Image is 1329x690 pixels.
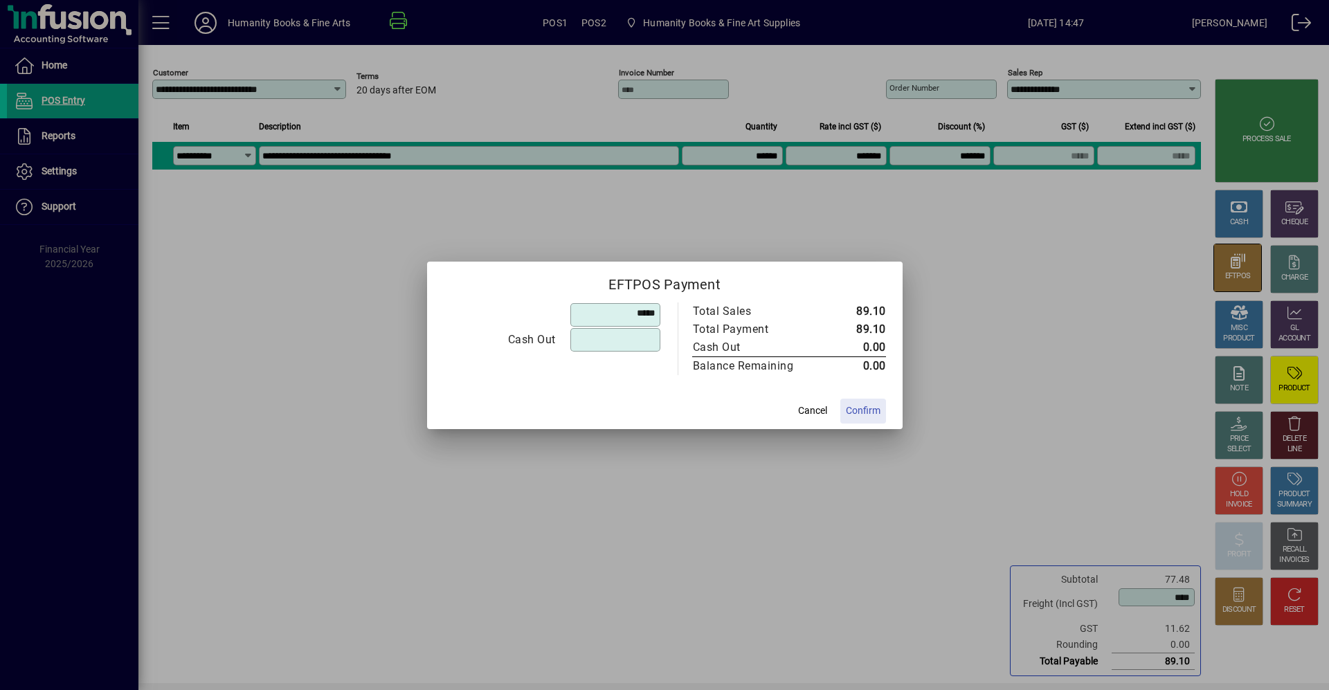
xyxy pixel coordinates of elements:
[846,403,880,418] span: Confirm
[444,332,556,348] div: Cash Out
[692,302,823,320] td: Total Sales
[427,262,903,302] h2: EFTPOS Payment
[693,339,809,356] div: Cash Out
[692,320,823,338] td: Total Payment
[840,399,886,424] button: Confirm
[693,358,809,374] div: Balance Remaining
[823,320,886,338] td: 89.10
[823,302,886,320] td: 89.10
[790,399,835,424] button: Cancel
[823,356,886,375] td: 0.00
[798,403,827,418] span: Cancel
[823,338,886,357] td: 0.00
